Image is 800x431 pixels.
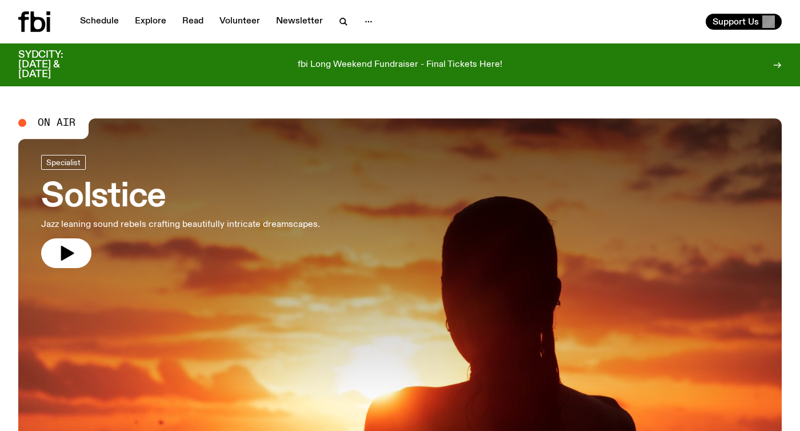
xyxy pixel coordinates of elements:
span: On Air [38,118,75,128]
h3: SYDCITY: [DATE] & [DATE] [18,50,91,79]
a: Specialist [41,155,86,170]
span: Support Us [713,17,759,27]
p: fbi Long Weekend Fundraiser - Final Tickets Here! [298,60,502,70]
a: Read [175,14,210,30]
h3: Solstice [41,181,320,213]
a: Explore [128,14,173,30]
a: Newsletter [269,14,330,30]
a: Volunteer [213,14,267,30]
button: Support Us [706,14,782,30]
a: SolsticeJazz leaning sound rebels crafting beautifully intricate dreamscapes. [41,155,320,268]
span: Specialist [46,158,81,167]
p: Jazz leaning sound rebels crafting beautifully intricate dreamscapes. [41,218,320,232]
a: Schedule [73,14,126,30]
